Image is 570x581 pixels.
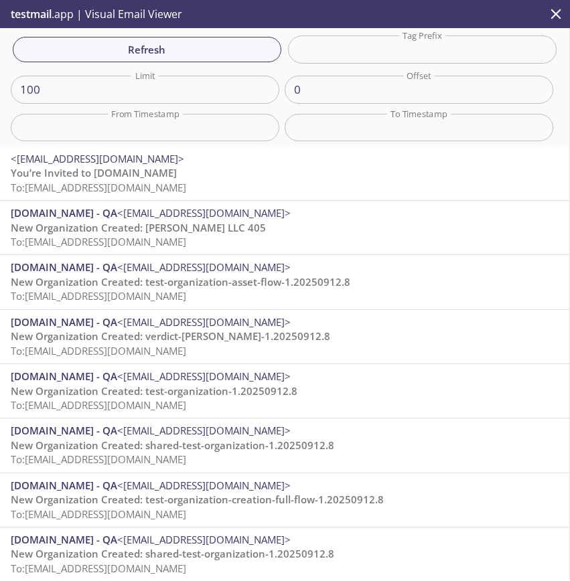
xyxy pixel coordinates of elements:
span: New Organization Created: verdict-[PERSON_NAME]-1.20250912.8 [11,329,330,343]
span: New Organization Created: shared-test-organization-1.20250912.8 [11,547,334,560]
span: [DOMAIN_NAME] - QA [11,424,117,437]
span: [DOMAIN_NAME] - QA [11,479,117,492]
span: New Organization Created: test-organization-creation-full-flow-1.20250912.8 [11,493,384,506]
span: To: [EMAIL_ADDRESS][DOMAIN_NAME] [11,452,186,466]
span: [DOMAIN_NAME] - QA [11,206,117,220]
span: To: [EMAIL_ADDRESS][DOMAIN_NAME] [11,289,186,303]
button: Refresh [13,37,281,62]
span: To: [EMAIL_ADDRESS][DOMAIN_NAME] [11,235,186,248]
span: <[EMAIL_ADDRESS][DOMAIN_NAME]> [11,152,184,165]
span: <[EMAIL_ADDRESS][DOMAIN_NAME]> [117,533,291,546]
span: To: [EMAIL_ADDRESS][DOMAIN_NAME] [11,344,186,357]
span: <[EMAIL_ADDRESS][DOMAIN_NAME]> [117,206,291,220]
span: testmail [11,7,52,21]
span: Refresh [23,41,271,58]
span: New Organization Created: shared-test-organization-1.20250912.8 [11,438,334,452]
span: <[EMAIL_ADDRESS][DOMAIN_NAME]> [117,369,291,383]
span: To: [EMAIL_ADDRESS][DOMAIN_NAME] [11,181,186,194]
span: New Organization Created: test-organization-1.20250912.8 [11,384,297,398]
span: New Organization Created: test-organization-asset-flow-1.20250912.8 [11,275,350,288]
span: <[EMAIL_ADDRESS][DOMAIN_NAME]> [117,260,291,274]
span: To: [EMAIL_ADDRESS][DOMAIN_NAME] [11,398,186,412]
span: [DOMAIN_NAME] - QA [11,260,117,274]
span: <[EMAIL_ADDRESS][DOMAIN_NAME]> [117,424,291,437]
span: To: [EMAIL_ADDRESS][DOMAIN_NAME] [11,507,186,521]
span: [DOMAIN_NAME] - QA [11,533,117,546]
span: <[EMAIL_ADDRESS][DOMAIN_NAME]> [117,479,291,492]
span: To: [EMAIL_ADDRESS][DOMAIN_NAME] [11,562,186,575]
span: New Organization Created: [PERSON_NAME] LLC 405 [11,221,266,234]
span: [DOMAIN_NAME] - QA [11,315,117,329]
span: <[EMAIL_ADDRESS][DOMAIN_NAME]> [117,315,291,329]
span: [DOMAIN_NAME] - QA [11,369,117,383]
span: You’re Invited to [DOMAIN_NAME] [11,166,177,179]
